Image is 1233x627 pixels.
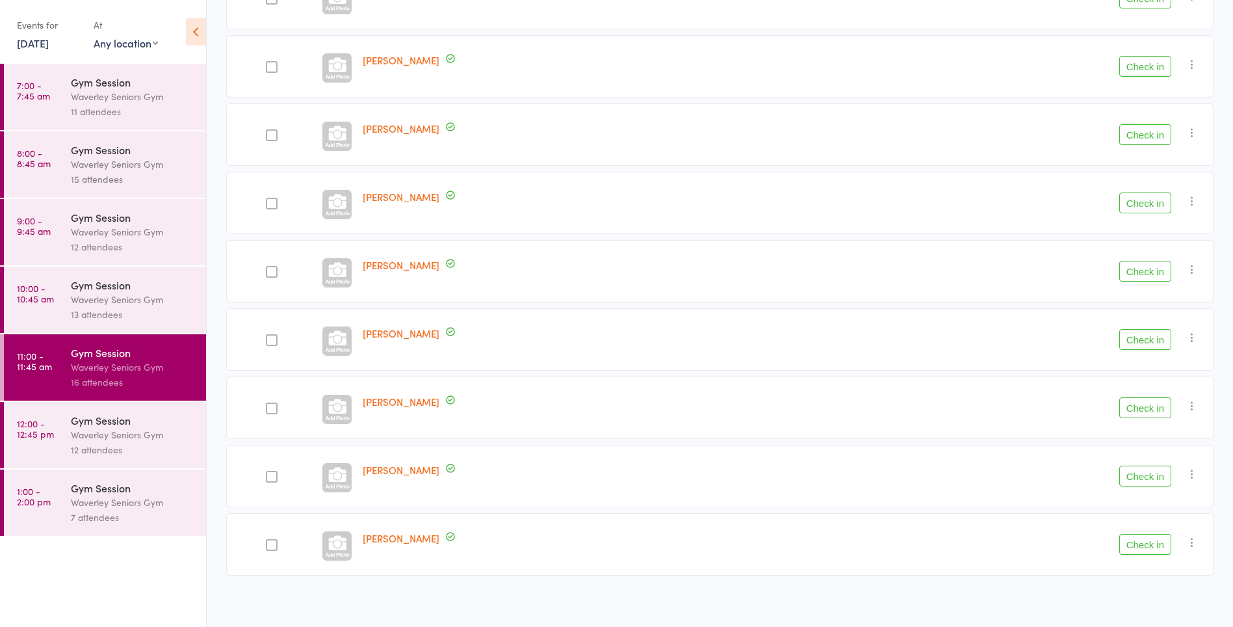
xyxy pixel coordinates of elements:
[94,14,158,36] div: At
[71,510,195,525] div: 7 attendees
[1119,193,1171,213] button: Check in
[71,75,195,89] div: Gym Session
[4,470,206,536] a: 1:00 -2:00 pmGym SessionWaverley Seniors Gym7 attendees
[4,402,206,468] a: 12:00 -12:45 pmGym SessionWaverley Seniors Gym12 attendees
[71,427,195,442] div: Waverley Seniors Gym
[1119,534,1171,555] button: Check in
[17,148,51,168] time: 8:00 - 8:45 am
[94,36,158,50] div: Any location
[17,80,50,101] time: 7:00 - 7:45 am
[1119,466,1171,487] button: Check in
[17,418,54,439] time: 12:00 - 12:45 pm
[17,36,49,50] a: [DATE]
[71,442,195,457] div: 12 attendees
[17,283,54,304] time: 10:00 - 10:45 am
[17,351,52,371] time: 11:00 - 11:45 am
[71,239,195,254] div: 12 attendees
[4,131,206,198] a: 8:00 -8:45 amGym SessionWaverley Seniors Gym15 attendees
[363,327,439,340] a: [PERSON_NAME]
[71,495,195,510] div: Waverley Seniors Gym
[363,258,439,272] a: [PERSON_NAME]
[71,278,195,292] div: Gym Session
[71,481,195,495] div: Gym Session
[17,486,51,507] time: 1:00 - 2:00 pm
[4,334,206,401] a: 11:00 -11:45 amGym SessionWaverley Seniors Gym16 attendees
[71,360,195,375] div: Waverley Seniors Gym
[4,199,206,265] a: 9:00 -9:45 amGym SessionWaverley Seniors Gym12 attendees
[363,531,439,545] a: [PERSON_NAME]
[71,375,195,390] div: 16 attendees
[17,14,81,36] div: Events for
[71,172,195,187] div: 15 attendees
[71,345,195,360] div: Gym Session
[71,224,195,239] div: Waverley Seniors Gym
[17,215,51,236] time: 9:00 - 9:45 am
[363,395,439,408] a: [PERSON_NAME]
[1119,56,1171,77] button: Check in
[363,122,439,135] a: [PERSON_NAME]
[1119,261,1171,282] button: Check in
[71,210,195,224] div: Gym Session
[71,292,195,307] div: Waverley Seniors Gym
[1119,397,1171,418] button: Check in
[1119,124,1171,145] button: Check in
[71,157,195,172] div: Waverley Seniors Gym
[71,89,195,104] div: Waverley Seniors Gym
[71,142,195,157] div: Gym Session
[4,267,206,333] a: 10:00 -10:45 amGym SessionWaverley Seniors Gym13 attendees
[1119,329,1171,350] button: Check in
[71,307,195,322] div: 13 attendees
[363,190,439,204] a: [PERSON_NAME]
[363,53,439,67] a: [PERSON_NAME]
[71,104,195,119] div: 11 attendees
[363,463,439,477] a: [PERSON_NAME]
[71,413,195,427] div: Gym Session
[4,64,206,130] a: 7:00 -7:45 amGym SessionWaverley Seniors Gym11 attendees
